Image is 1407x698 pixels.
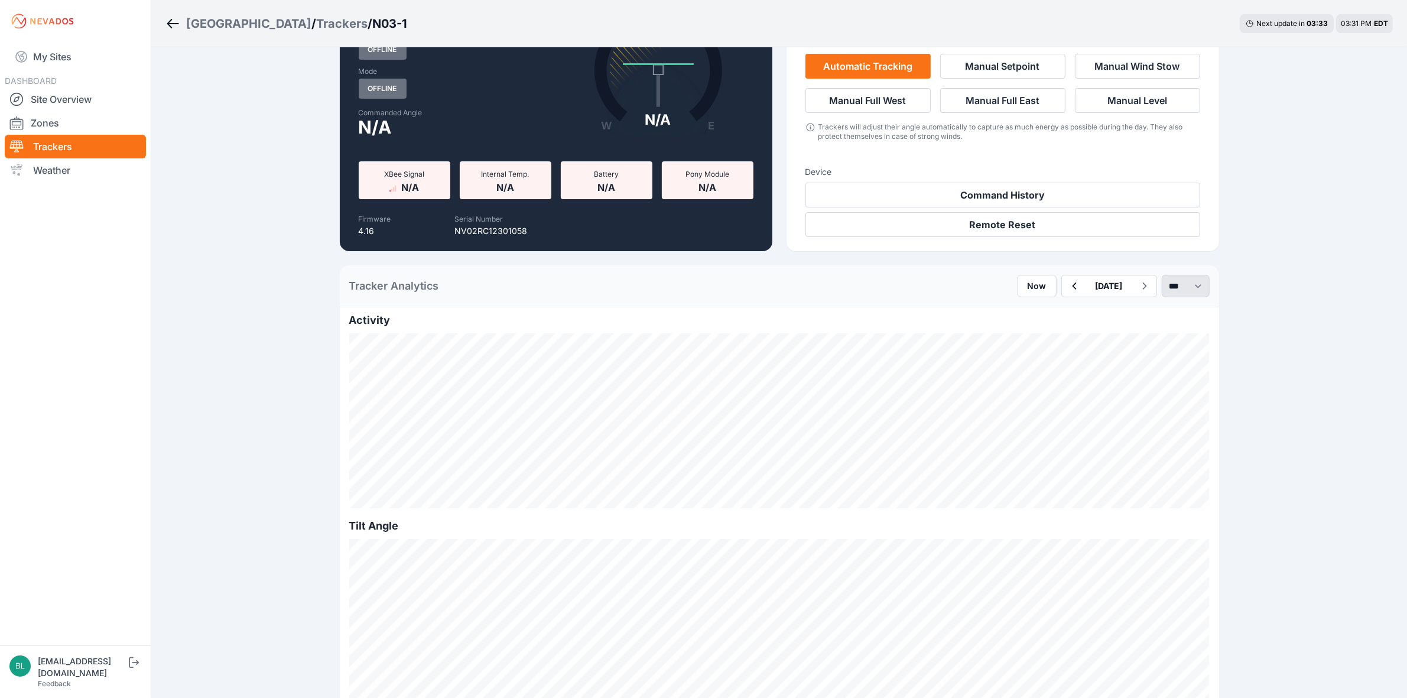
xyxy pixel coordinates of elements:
[685,170,729,178] span: Pony Module
[359,120,392,134] span: N/A
[455,215,503,223] label: Serial Number
[1086,275,1132,297] button: [DATE]
[1075,88,1200,113] button: Manual Level
[359,215,391,223] label: Firmware
[401,179,419,193] span: N/A
[818,122,1200,141] div: Trackers will adjust their angle automatically to capture as much energy as possible during the d...
[9,12,76,31] img: Nevados
[5,158,146,182] a: Weather
[38,655,126,679] div: [EMAIL_ADDRESS][DOMAIN_NAME]
[372,15,407,32] h3: N03-1
[359,225,391,237] p: 4.16
[5,135,146,158] a: Trackers
[359,67,378,76] label: Mode
[805,212,1200,237] button: Remote Reset
[5,76,57,86] span: DASHBOARD
[940,54,1065,79] button: Manual Setpoint
[1341,19,1372,28] span: 03:31 PM
[5,111,146,135] a: Zones
[698,179,716,193] span: N/A
[1018,275,1057,297] button: Now
[349,518,1210,534] h2: Tilt Angle
[359,40,407,60] span: Offline
[359,108,549,118] label: Commanded Angle
[597,179,615,193] span: N/A
[805,183,1200,207] button: Command History
[9,655,31,677] img: blippencott@invenergy.com
[38,679,71,688] a: Feedback
[1307,19,1328,28] div: 03 : 33
[1374,19,1388,28] span: EDT
[496,179,514,193] span: N/A
[1256,19,1305,28] span: Next update in
[368,15,372,32] span: /
[5,43,146,71] a: My Sites
[165,8,407,39] nav: Breadcrumb
[940,88,1065,113] button: Manual Full East
[455,225,528,237] p: NV02RC12301058
[186,15,311,32] a: [GEOGRAPHIC_DATA]
[645,111,671,129] div: N/A
[311,15,316,32] span: /
[805,166,1200,178] h3: Device
[5,87,146,111] a: Site Overview
[316,15,368,32] a: Trackers
[349,278,439,294] h2: Tracker Analytics
[1075,54,1200,79] button: Manual Wind Stow
[359,79,407,99] span: Offline
[349,312,1210,329] h2: Activity
[384,170,424,178] span: XBee Signal
[805,88,931,113] button: Manual Full West
[594,170,619,178] span: Battery
[805,54,931,79] button: Automatic Tracking
[482,170,529,178] span: Internal Temp.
